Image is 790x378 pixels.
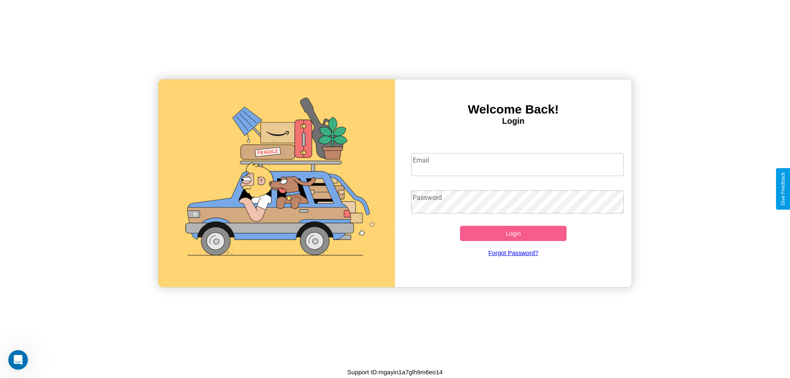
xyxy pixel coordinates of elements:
iframe: Intercom live chat [8,350,28,370]
h4: Login [395,116,632,126]
div: Give Feedback [780,172,786,206]
p: Support ID: mgayin1a7glh9m6eo14 [347,366,443,378]
button: Login [460,226,567,241]
a: Forgot Password? [407,241,620,264]
img: gif [158,79,395,287]
h3: Welcome Back! [395,102,632,116]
